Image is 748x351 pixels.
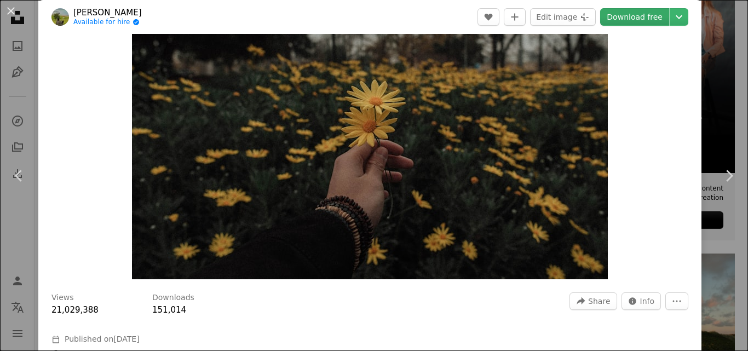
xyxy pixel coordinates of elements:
[588,293,610,309] span: Share
[51,305,99,315] span: 21,029,388
[569,292,617,310] button: Share this image
[73,18,142,27] a: Available for hire
[152,305,186,315] span: 151,014
[530,8,596,26] button: Edit image
[622,292,661,310] button: Stats about this image
[670,8,688,26] button: Choose download size
[73,7,142,18] a: [PERSON_NAME]
[51,8,69,26] img: Go to kevin laminto's profile
[640,293,655,309] span: Info
[665,292,688,310] button: More Actions
[113,335,139,343] time: June 27, 2018 at 5:38:39 AM PDT
[152,292,194,303] h3: Downloads
[600,8,669,26] a: Download free
[710,123,748,228] a: Next
[504,8,526,26] button: Add to Collection
[477,8,499,26] button: Like
[65,335,140,343] span: Published on
[51,292,74,303] h3: Views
